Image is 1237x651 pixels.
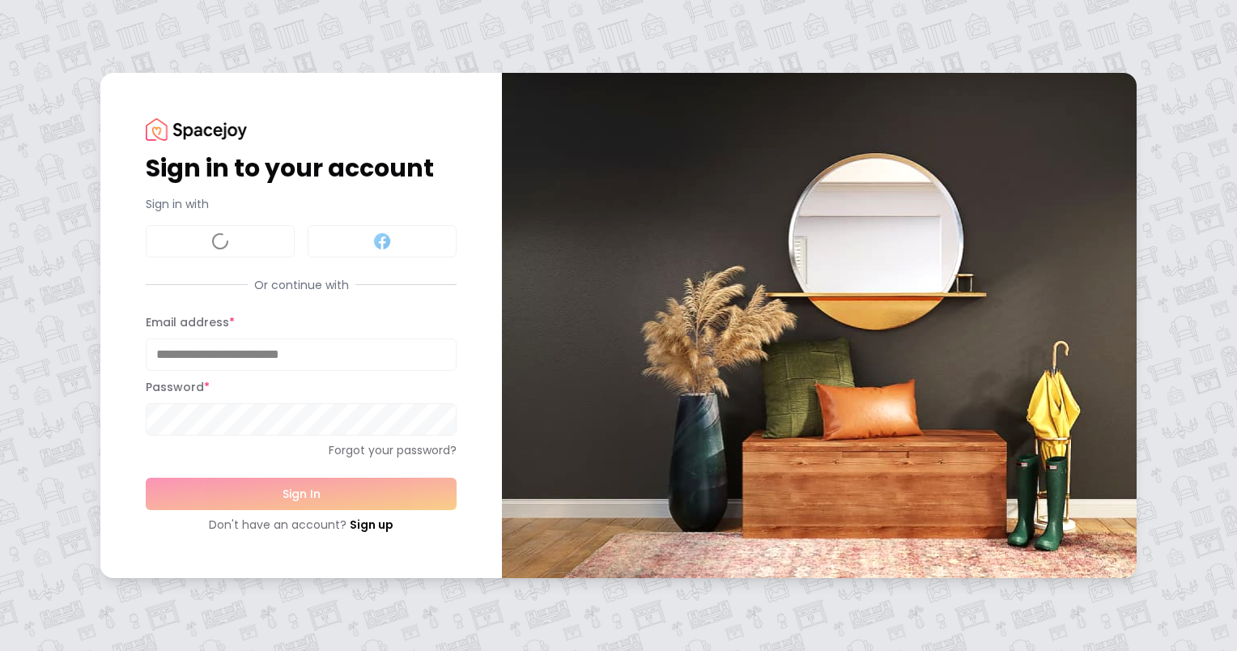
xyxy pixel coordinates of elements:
h1: Sign in to your account [146,154,457,183]
img: banner [502,73,1137,577]
a: Forgot your password? [146,442,457,458]
label: Email address [146,314,235,330]
span: Or continue with [248,277,355,293]
p: Sign in with [146,196,457,212]
img: Spacejoy Logo [146,118,247,140]
div: Don't have an account? [146,517,457,533]
a: Sign up [350,517,393,533]
label: Password [146,379,210,395]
